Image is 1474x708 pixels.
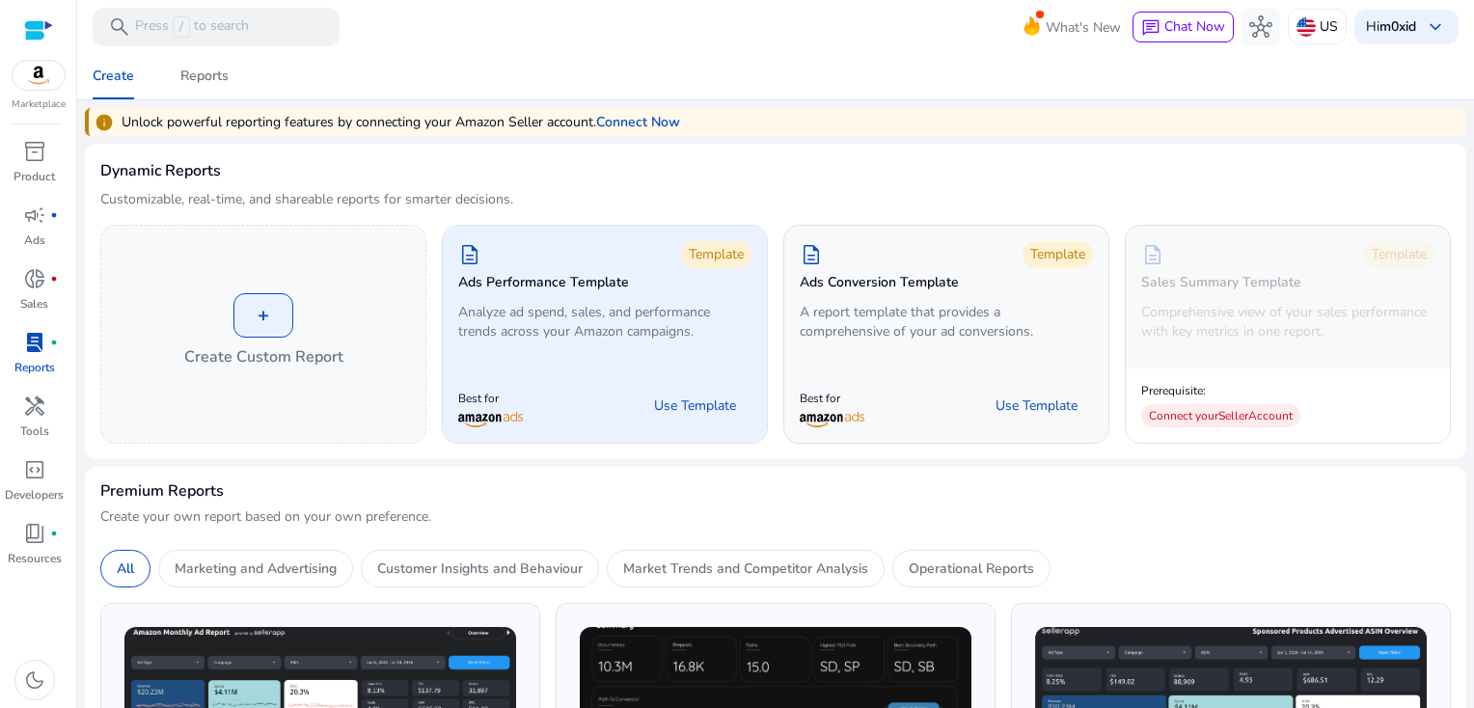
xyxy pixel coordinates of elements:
[100,482,224,501] h4: Premium Reports
[108,15,131,39] span: search
[122,112,596,132] p: Unlock powerful reporting features by connecting your Amazon Seller account.
[1379,17,1416,36] b: m0xid
[14,359,55,376] p: Reports
[100,190,513,209] p: Customizable, real-time, and shareable reports for smarter decisions.
[12,97,66,112] p: Marketplace
[100,159,221,182] h3: Dynamic Reports
[100,507,1451,527] p: Create your own report based on your own preference.
[639,391,751,422] button: Use Template
[1424,15,1447,39] span: keyboard_arrow_down
[800,303,1093,341] p: A report template that provides a comprehensive of your ad conversions.
[596,112,680,132] a: Connect Now
[1242,8,1280,46] button: hub
[23,395,46,418] span: handyman
[180,69,229,83] div: Reports
[14,168,55,185] p: Product
[50,275,58,283] span: fiber_manual_record
[458,243,481,266] span: description
[23,331,46,354] span: lab_profile
[623,558,868,579] p: Market Trends and Competitor Analysis
[1320,10,1338,43] p: US
[909,558,1034,579] p: Operational Reports
[13,61,65,90] img: amazon.svg
[233,293,293,338] div: +
[1141,383,1300,398] p: Prerequisite:
[175,558,337,579] p: Marketing and Advertising
[24,231,45,249] p: Ads
[5,486,64,504] p: Developers
[1133,12,1234,42] button: chatChat Now
[8,550,62,567] p: Resources
[1023,241,1093,268] div: Template
[20,295,48,313] p: Sales
[1046,11,1121,44] span: What's New
[23,458,46,481] span: code_blocks
[50,339,58,346] span: fiber_manual_record
[800,275,959,291] h5: Ads Conversion Template
[1297,17,1316,37] img: us.svg
[800,391,864,406] p: Best for
[1141,18,1160,38] span: chat
[1141,243,1164,266] span: description
[458,391,523,406] p: Best for
[1249,15,1272,39] span: hub
[23,668,46,692] span: dark_mode
[173,16,190,38] span: /
[184,345,343,368] h4: Create Custom Report
[23,267,46,290] span: donut_small
[93,69,134,83] div: Create
[681,241,751,268] div: Template
[23,140,46,163] span: inventory_2
[1141,404,1300,427] div: Connect your Seller Account
[50,530,58,537] span: fiber_manual_record
[135,16,249,38] p: Press to search
[50,211,58,219] span: fiber_manual_record
[20,422,49,440] p: Tools
[377,558,583,579] p: Customer Insights and Behaviour
[458,275,629,291] h5: Ads Performance Template
[1366,20,1416,34] p: Hi
[654,396,736,416] span: Use Template
[980,391,1093,422] button: Use Template
[23,522,46,545] span: book_4
[1141,275,1301,291] h5: Sales Summary Template
[23,204,46,227] span: campaign
[95,113,114,132] span: info
[800,243,823,266] span: description
[117,558,134,579] p: All
[458,303,751,341] p: Analyze ad spend, sales, and performance trends across your Amazon campaigns.
[1364,241,1434,268] div: Template
[1164,17,1225,36] span: Chat Now
[996,396,1078,416] span: Use Template
[1141,303,1434,341] p: Comprehensive view of your sales performance with key metrics in one report.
